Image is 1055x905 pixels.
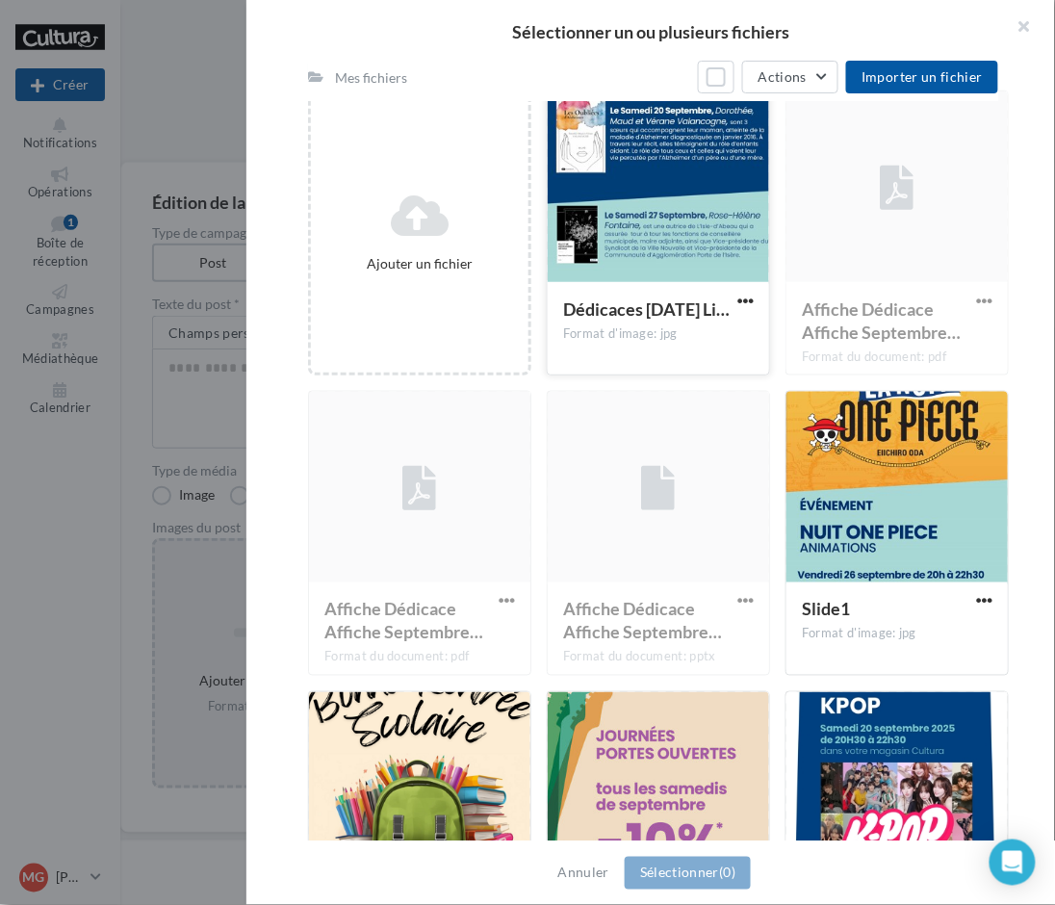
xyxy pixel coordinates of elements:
[277,23,1024,40] h2: Sélectionner un ou plusieurs fichiers
[862,68,983,85] span: Importer un fichier
[802,626,992,643] div: Format d'image: jpg
[335,68,407,88] div: Mes fichiers
[846,61,998,93] button: Importer un fichier
[990,840,1036,886] div: Open Intercom Messenger
[625,857,751,890] button: Sélectionner(0)
[563,298,730,320] span: Dédicaces Septembre 2025 Livre
[551,862,617,885] button: Annuler
[759,68,807,85] span: Actions
[742,61,838,93] button: Actions
[563,325,754,343] div: Format d'image: jpg
[802,599,850,620] span: Slide1
[319,254,521,273] div: Ajouter un fichier
[719,865,735,881] span: (0)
